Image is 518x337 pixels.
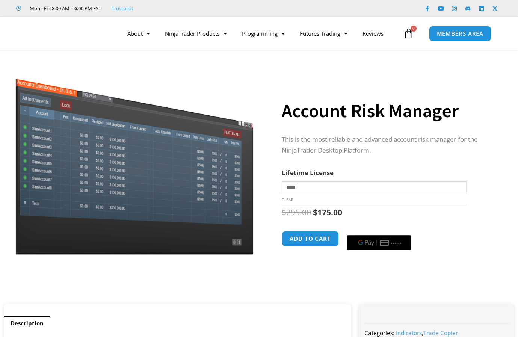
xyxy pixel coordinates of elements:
[437,31,484,36] span: MEMBERS AREA
[22,20,103,47] img: LogoAI | Affordable Indicators – NinjaTrader
[347,235,411,250] button: Buy with GPay
[313,207,317,218] span: $
[282,207,311,218] bdi: 295.00
[396,329,422,337] a: Indicators
[282,207,286,218] span: $
[411,26,417,32] span: 0
[282,98,499,124] h1: Account Risk Manager
[423,329,458,337] a: Trade Copier
[282,168,334,177] label: Lifetime License
[282,231,339,246] button: Add to cart
[4,316,50,331] a: Description
[120,25,402,42] nav: Menu
[282,134,499,156] p: This is the most reliable and advanced account risk manager for the NinjaTrader Desktop Platform.
[429,26,492,41] a: MEMBERS AREA
[282,197,293,203] a: Clear options
[355,25,391,42] a: Reviews
[292,25,355,42] a: Futures Trading
[234,25,292,42] a: Programming
[392,23,425,44] a: 0
[313,207,342,218] bdi: 175.00
[120,25,157,42] a: About
[364,329,394,337] span: Categories:
[396,329,458,337] span: ,
[28,4,101,13] span: Mon - Fri: 8:00 AM – 6:00 PM EST
[157,25,234,42] a: NinjaTrader Products
[14,63,255,255] img: Screenshot 2024-08-26 15462845454
[112,4,133,13] a: Trustpilot
[391,240,402,246] text: ••••••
